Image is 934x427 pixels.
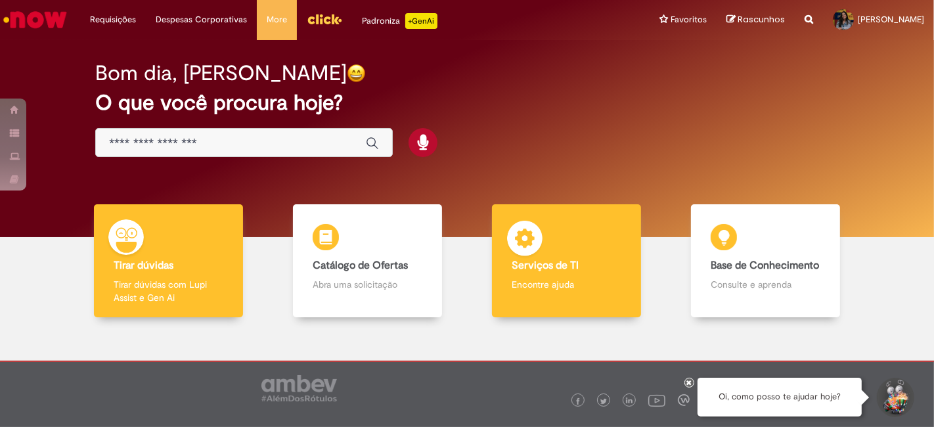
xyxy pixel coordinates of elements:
p: +GenAi [405,13,437,29]
span: [PERSON_NAME] [858,14,924,25]
img: logo_footer_linkedin.png [626,397,633,405]
img: logo_footer_ambev_rotulo_gray.png [261,375,337,401]
a: Rascunhos [726,14,785,26]
img: click_logo_yellow_360x200.png [307,9,342,29]
a: Catálogo de Ofertas Abra uma solicitação [268,204,467,318]
img: logo_footer_facebook.png [575,398,581,405]
div: Padroniza [362,13,437,29]
img: logo_footer_youtube.png [648,392,665,409]
b: Tirar dúvidas [114,259,173,272]
a: Tirar dúvidas Tirar dúvidas com Lupi Assist e Gen Ai [69,204,268,318]
span: More [267,13,287,26]
p: Encontre ajuda [512,278,622,291]
span: Favoritos [671,13,707,26]
img: happy-face.png [347,64,366,83]
div: Oi, como posso te ajudar hoje? [698,378,862,416]
h2: O que você procura hoje? [95,91,839,114]
p: Consulte e aprenda [711,278,821,291]
p: Tirar dúvidas com Lupi Assist e Gen Ai [114,278,224,304]
span: Requisições [90,13,136,26]
span: Rascunhos [738,13,785,26]
h2: Bom dia, [PERSON_NAME] [95,62,347,85]
b: Catálogo de Ofertas [313,259,408,272]
b: Serviços de TI [512,259,579,272]
img: ServiceNow [1,7,69,33]
button: Iniciar Conversa de Suporte [875,378,914,417]
img: logo_footer_twitter.png [600,398,607,405]
b: Base de Conhecimento [711,259,819,272]
a: Serviços de TI Encontre ajuda [467,204,666,318]
p: Abra uma solicitação [313,278,423,291]
img: logo_footer_workplace.png [678,394,690,406]
a: Base de Conhecimento Consulte e aprenda [666,204,865,318]
span: Despesas Corporativas [156,13,247,26]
